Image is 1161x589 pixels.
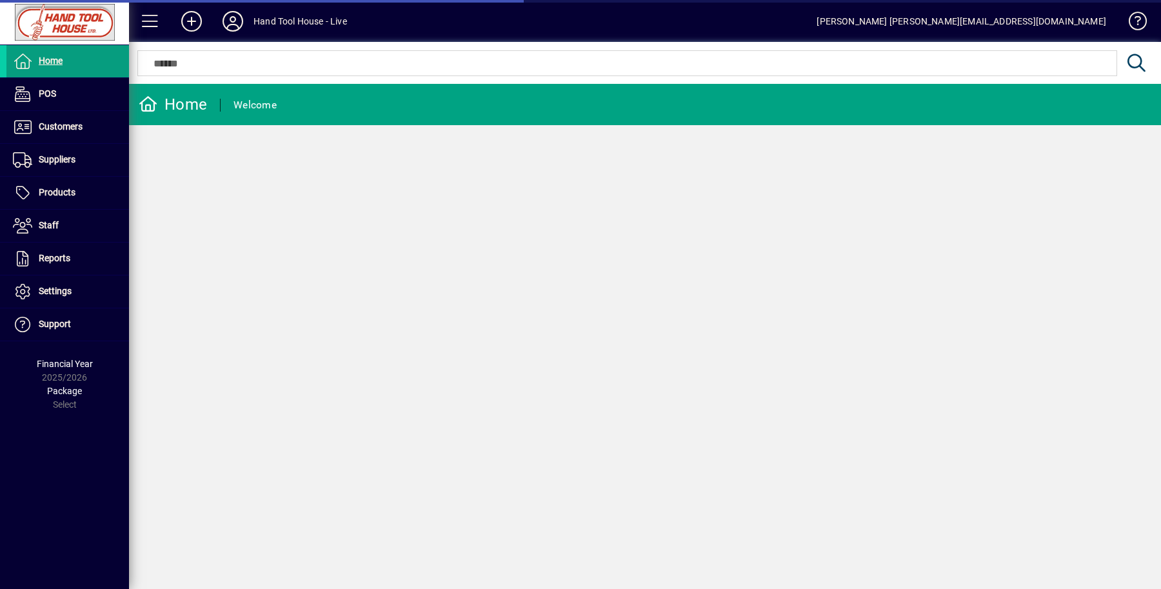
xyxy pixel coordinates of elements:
span: Support [39,319,71,329]
div: Welcome [233,95,277,115]
span: Products [39,187,75,197]
a: Products [6,177,129,209]
span: Home [39,55,63,66]
a: Reports [6,243,129,275]
button: Profile [212,10,253,33]
span: Reports [39,253,70,263]
span: Financial Year [37,359,93,369]
div: [PERSON_NAME] [PERSON_NAME][EMAIL_ADDRESS][DOMAIN_NAME] [817,11,1106,32]
span: Customers [39,121,83,132]
a: POS [6,78,129,110]
span: Package [47,386,82,396]
span: Settings [39,286,72,296]
span: Suppliers [39,154,75,165]
span: Staff [39,220,59,230]
div: Home [139,94,207,115]
div: Hand Tool House - Live [253,11,347,32]
a: Suppliers [6,144,129,176]
a: Customers [6,111,129,143]
a: Settings [6,275,129,308]
a: Staff [6,210,129,242]
a: Knowledge Base [1119,3,1145,45]
button: Add [171,10,212,33]
a: Support [6,308,129,341]
span: POS [39,88,56,99]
